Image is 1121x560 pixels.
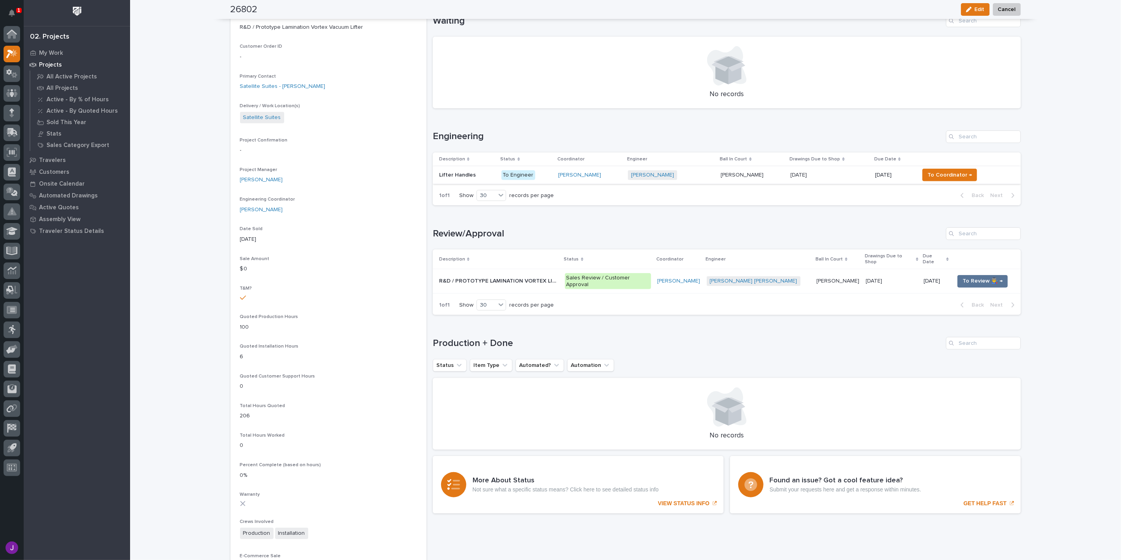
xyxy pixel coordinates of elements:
p: R&D / PROTOTYPE LAMINATION VORTEX LIFTER [439,276,560,285]
p: Ball In Court [816,255,843,264]
h3: Found an issue? Got a cool feature idea? [770,476,921,485]
a: Travelers [24,154,130,166]
p: R&D / Prototype Lamination Vortex Vacuum Lifter [240,23,417,32]
p: Ball In Court [720,155,747,164]
p: Active - By Quoted Hours [47,108,118,115]
p: 1 of 1 [433,296,456,315]
input: Search [946,130,1021,143]
p: Engineer [706,255,726,264]
div: Notifications1 [10,9,20,22]
a: Satellite Suites - [PERSON_NAME] [240,82,326,91]
h1: Engineering [433,131,943,142]
p: Active Quotes [39,204,79,211]
p: - [240,53,417,61]
span: Customer Order ID [240,44,283,49]
span: Back [967,301,984,309]
p: All Active Projects [47,73,97,80]
span: Edit [975,6,985,13]
div: Search [946,227,1021,240]
h1: Production + Done [433,338,943,349]
a: Projects [24,59,130,71]
span: Back [967,192,984,199]
span: Project Confirmation [240,138,288,143]
h3: More About Status [473,476,659,485]
a: [PERSON_NAME] [PERSON_NAME] [710,278,797,285]
a: Active - By Quoted Hours [30,105,130,116]
p: Stats [47,130,61,138]
span: To Review 👨‍🏭 → [963,276,1003,286]
button: Notifications [4,5,20,21]
div: Search [946,337,1021,350]
span: Installation [275,528,308,539]
a: Traveler Status Details [24,225,130,237]
span: E-Commerce Sale [240,554,281,558]
p: Lifter Handles [439,170,477,179]
p: Traveler Status Details [39,228,104,235]
button: Item Type [470,359,512,372]
a: GET HELP FAST [730,456,1021,513]
div: Sales Review / Customer Approval [565,273,651,290]
h1: Review/Approval [433,228,943,240]
p: Active - By % of Hours [47,96,109,103]
p: Drawings Due to Shop [865,252,914,266]
button: Automation [567,359,614,372]
a: VIEW STATUS INFO [433,456,724,513]
h2: 26802 [231,4,258,15]
div: 02. Projects [30,33,69,41]
div: 30 [477,192,496,200]
p: Engineer [627,155,647,164]
p: No records [442,90,1011,99]
span: Quoted Installation Hours [240,344,299,349]
button: Edit [961,3,990,16]
span: Total Hours Quoted [240,404,285,408]
p: - [240,146,417,154]
a: Assembly View [24,213,130,225]
p: [PERSON_NAME] [817,276,861,285]
p: Status [564,255,579,264]
p: 1 of 1 [433,186,456,205]
input: Search [946,15,1021,27]
span: Primary Contact [240,74,276,79]
span: T&M? [240,286,252,291]
span: Delivery / Work Location(s) [240,104,300,108]
span: Engineering Coordinator [240,197,295,202]
p: $ 0 [240,265,417,273]
p: 0% [240,471,417,480]
button: Back [954,301,987,309]
div: 30 [477,301,496,309]
a: Active - By % of Hours [30,94,130,105]
p: [PERSON_NAME] [721,170,765,179]
span: Quoted Production Hours [240,314,298,319]
button: To Coordinator → [922,169,977,181]
a: Sales Category Export [30,140,130,151]
p: Coordinator [557,155,585,164]
p: Sold This Year [47,119,86,126]
button: Status [433,359,467,372]
p: Status [501,155,516,164]
p: Description [439,155,465,164]
p: Customers [39,169,69,176]
p: Drawings Due to Shop [790,155,840,164]
button: Back [954,192,987,199]
a: My Work [24,47,130,59]
p: records per page [509,192,554,199]
button: To Review 👨‍🏭 → [957,275,1008,288]
div: To Engineer [501,170,535,180]
a: Satellite Suites [243,113,281,122]
span: Next [991,301,1008,309]
span: Production [240,528,274,539]
button: Next [987,301,1021,309]
p: Automated Drawings [39,192,98,199]
p: [DATE] [866,276,884,285]
button: Next [987,192,1021,199]
p: 6 [240,353,417,361]
tr: R&D / PROTOTYPE LAMINATION VORTEX LIFTERR&D / PROTOTYPE LAMINATION VORTEX LIFTER Sales Review / C... [433,269,1021,294]
p: 0 [240,382,417,391]
p: [DATE] [240,235,417,244]
button: Cancel [993,3,1021,16]
tr: Lifter HandlesLifter Handles To Engineer[PERSON_NAME] [PERSON_NAME] [PERSON_NAME][PERSON_NAME] [D... [433,166,1021,184]
a: [PERSON_NAME] [240,176,283,184]
p: Coordinator [657,255,684,264]
p: 0 [240,441,417,450]
a: [PERSON_NAME] [558,172,601,179]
